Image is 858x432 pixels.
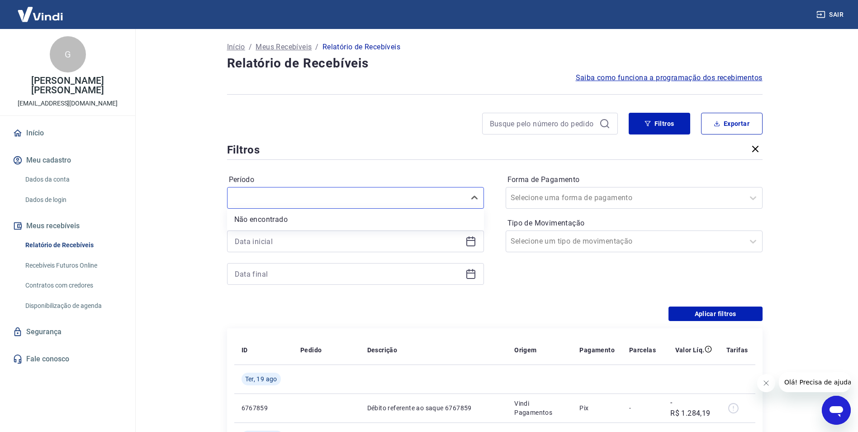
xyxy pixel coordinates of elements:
a: Relatório de Recebíveis [22,236,124,254]
p: [EMAIL_ADDRESS][DOMAIN_NAME] [18,99,118,108]
input: Busque pelo número do pedido [490,117,596,130]
input: Data inicial [235,235,462,248]
p: / [315,42,318,53]
p: Valor Líq. [675,346,705,355]
p: -R$ 1.284,19 [670,397,711,419]
p: Débito referente ao saque 6767859 [367,403,500,413]
p: ID [242,346,248,355]
button: Meu cadastro [11,150,124,170]
p: Tarifas [726,346,748,355]
p: 6767859 [242,403,286,413]
span: Olá! Precisa de ajuda? [5,6,76,14]
h5: Filtros [227,143,261,157]
label: Tipo de Movimentação [507,218,761,229]
button: Filtros [629,113,690,134]
button: Exportar [701,113,763,134]
h4: Relatório de Recebíveis [227,54,763,72]
p: [PERSON_NAME] [PERSON_NAME] [7,76,128,95]
iframe: Fechar mensagem [757,374,775,392]
p: Pedido [300,346,322,355]
a: Dados de login [22,191,124,209]
iframe: Mensagem da empresa [779,372,851,392]
a: Meus Recebíveis [256,42,312,53]
p: Pix [579,403,615,413]
p: - [629,403,656,413]
div: G [50,36,86,72]
p: Parcelas [629,346,656,355]
label: Forma de Pagamento [507,174,761,185]
label: Período [229,174,482,185]
span: Ter, 19 ago [245,374,277,384]
iframe: Botão para abrir a janela de mensagens [822,396,851,425]
button: Meus recebíveis [11,216,124,236]
a: Início [227,42,245,53]
a: Dados da conta [22,170,124,189]
a: Início [11,123,124,143]
p: Descrição [367,346,398,355]
a: Recebíveis Futuros Online [22,256,124,275]
a: Segurança [11,322,124,342]
p: Pagamento [579,346,615,355]
img: Vindi [11,0,70,28]
p: / [249,42,252,53]
a: Fale conosco [11,349,124,369]
a: Disponibilização de agenda [22,297,124,315]
button: Aplicar filtros [668,307,763,321]
input: Data final [235,267,462,281]
a: Contratos com credores [22,276,124,295]
p: Relatório de Recebíveis [322,42,400,53]
a: Saiba como funciona a programação dos recebimentos [576,72,763,83]
button: Sair [815,6,847,23]
p: Não encontrado [234,214,288,225]
p: Origem [514,346,536,355]
p: Vindi Pagamentos [514,399,565,417]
